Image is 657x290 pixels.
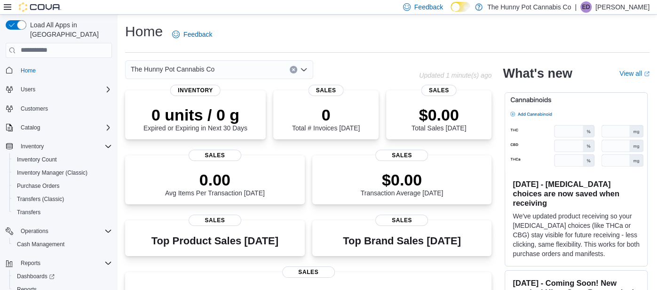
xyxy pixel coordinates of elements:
span: Cash Management [17,241,64,248]
a: Inventory Count [13,154,61,165]
span: Purchase Orders [17,182,60,190]
button: Users [17,84,39,95]
span: Catalog [21,124,40,131]
span: Home [17,64,112,76]
button: Inventory Manager (Classic) [9,166,116,179]
span: Reports [21,259,40,267]
p: [PERSON_NAME] [595,1,649,13]
span: Load All Apps in [GEOGRAPHIC_DATA] [26,20,112,39]
input: Dark Mode [451,2,470,12]
div: Emmerson Dias [580,1,592,13]
span: Sales [309,85,344,96]
span: Reports [17,258,112,269]
button: Catalog [17,122,44,133]
span: Transfers [17,209,40,216]
span: Sales [189,150,241,161]
a: Purchase Orders [13,180,63,192]
span: The Hunny Pot Cannabis Co [131,64,214,75]
button: Customers [2,102,116,115]
button: Open list of options [300,66,308,73]
h3: [DATE] - [MEDICAL_DATA] choices are now saved when receiving [513,179,640,208]
p: $0.00 [361,170,443,189]
a: Feedback [168,25,216,44]
span: Cash Management [13,239,112,250]
p: Updated 1 minute(s) ago [419,72,491,79]
span: Sales [189,215,241,226]
p: 0 units / 0 g [143,105,247,124]
p: The Hunny Pot Cannabis Co [487,1,571,13]
span: Purchase Orders [13,180,112,192]
div: Avg Items Per Transaction [DATE] [165,170,265,197]
p: $0.00 [412,105,466,124]
span: Inventory Count [13,154,112,165]
div: Expired or Expiring in Next 30 Days [143,105,247,132]
button: Home [2,64,116,77]
span: Home [21,67,36,74]
span: Customers [17,103,112,114]
a: View allExternal link [619,70,649,77]
button: Transfers [9,206,116,219]
a: Transfers (Classic) [13,193,68,205]
button: Transfers (Classic) [9,193,116,206]
span: Inventory [17,141,112,152]
button: Operations [17,226,52,237]
button: Users [2,83,116,96]
p: 0 [292,105,360,124]
div: Transaction Average [DATE] [361,170,443,197]
h3: Top Product Sales [DATE] [151,235,278,247]
img: Cova [19,2,61,12]
span: Sales [421,85,457,96]
a: Home [17,65,40,76]
span: Inventory Manager (Classic) [13,167,112,178]
h2: What's new [503,66,572,81]
a: Inventory Manager (Classic) [13,167,91,178]
a: Dashboards [13,271,58,282]
span: Inventory Manager (Classic) [17,169,87,177]
div: Total # Invoices [DATE] [292,105,360,132]
a: Transfers [13,207,44,218]
div: Total Sales [DATE] [412,105,466,132]
span: Dashboards [17,273,55,280]
span: Feedback [183,30,212,39]
button: Inventory [2,140,116,153]
a: Cash Management [13,239,68,250]
a: Customers [17,103,52,114]
a: Dashboards [9,270,116,283]
span: Sales [282,266,335,278]
span: Feedback [414,2,443,12]
button: Purchase Orders [9,179,116,193]
span: Inventory [170,85,221,96]
button: Reports [2,257,116,270]
p: | [575,1,577,13]
span: ED [582,1,590,13]
span: Transfers (Classic) [13,193,112,205]
button: Inventory Count [9,153,116,166]
span: Dashboards [13,271,112,282]
h3: Top Brand Sales [DATE] [343,235,461,247]
button: Reports [17,258,44,269]
button: Inventory [17,141,47,152]
span: Customers [21,105,48,113]
h1: Home [125,22,163,41]
span: Operations [21,227,48,235]
p: We've updated product receiving so your [MEDICAL_DATA] choices (like THCa or CBG) stay visible fo... [513,211,640,258]
span: Operations [17,226,112,237]
span: Sales [375,215,428,226]
span: Catalog [17,122,112,133]
span: Inventory [21,143,44,150]
span: Transfers [13,207,112,218]
span: Inventory Count [17,156,57,163]
button: Catalog [2,121,116,134]
span: Transfers (Classic) [17,195,64,203]
button: Cash Management [9,238,116,251]
span: Users [17,84,112,95]
button: Clear input [290,66,297,73]
span: Users [21,86,35,93]
p: 0.00 [165,170,265,189]
span: Sales [375,150,428,161]
button: Operations [2,225,116,238]
svg: External link [644,71,649,77]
